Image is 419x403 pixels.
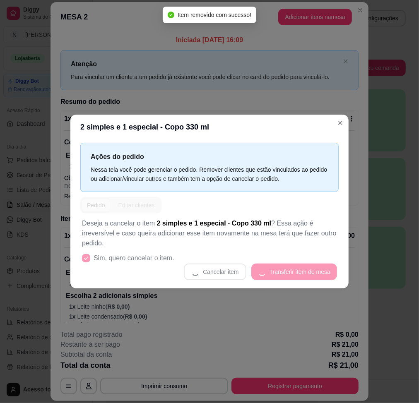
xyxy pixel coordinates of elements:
div: Nessa tela você pode gerenciar o pedido. Remover clientes que estão vinculados ao pedido ou adici... [91,165,328,183]
span: Item removido com sucesso! [178,12,251,18]
header: 2 simples e 1 especial - Copo 330 ml [70,115,349,139]
p: Deseja a cancelar o item ? Essa ação é irreversível e caso queira adicionar esse item novamente n... [82,218,337,248]
span: 2 simples e 1 especial - Copo 330 ml [157,220,272,227]
p: Ações do pedido [91,151,328,162]
button: Close [334,116,347,130]
span: check-circle [168,12,174,18]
